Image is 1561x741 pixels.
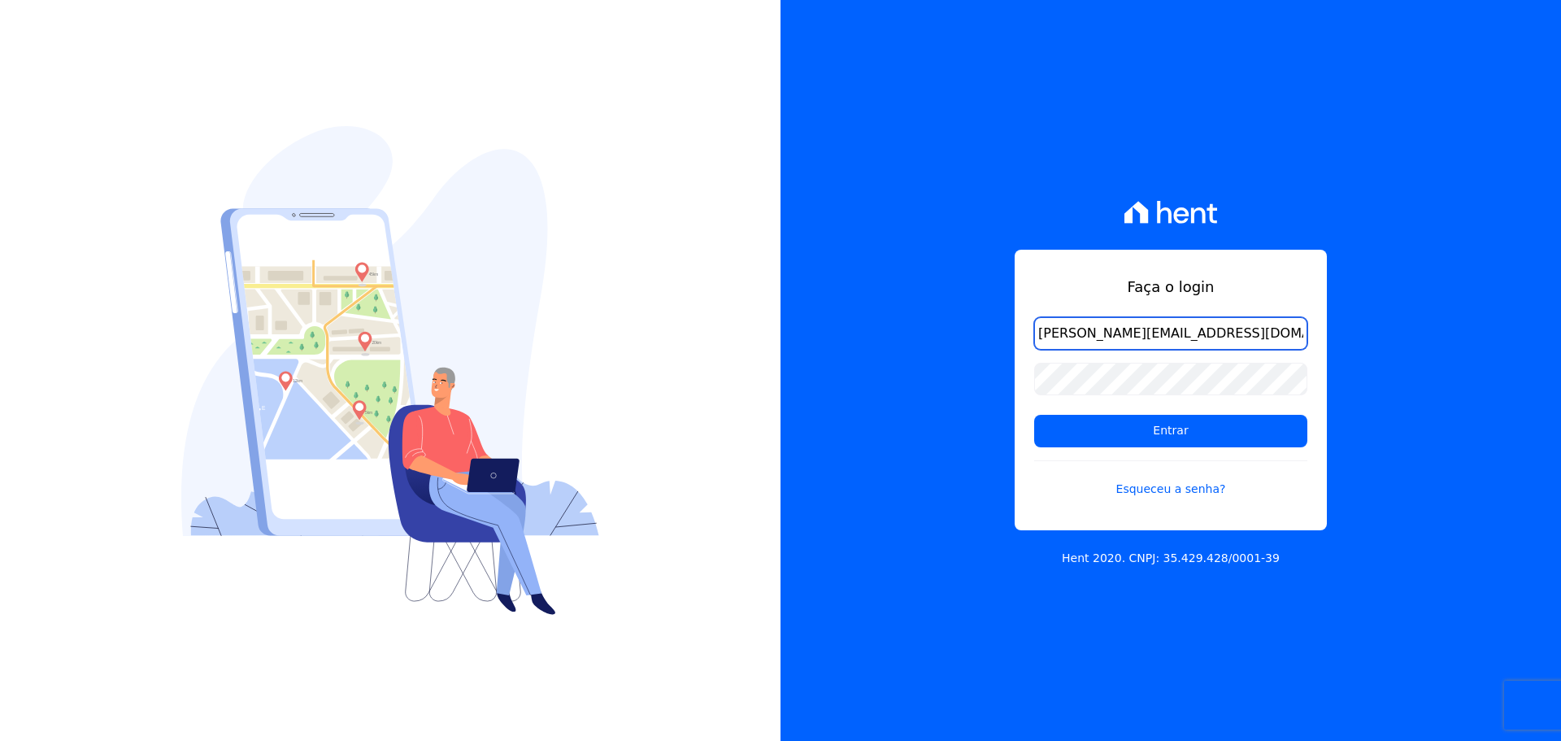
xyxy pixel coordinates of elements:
p: Hent 2020. CNPJ: 35.429.428/0001-39 [1062,550,1280,567]
input: Email [1034,317,1307,350]
input: Entrar [1034,415,1307,447]
a: Esqueceu a senha? [1034,460,1307,498]
img: Login [181,126,599,615]
h1: Faça o login [1034,276,1307,298]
